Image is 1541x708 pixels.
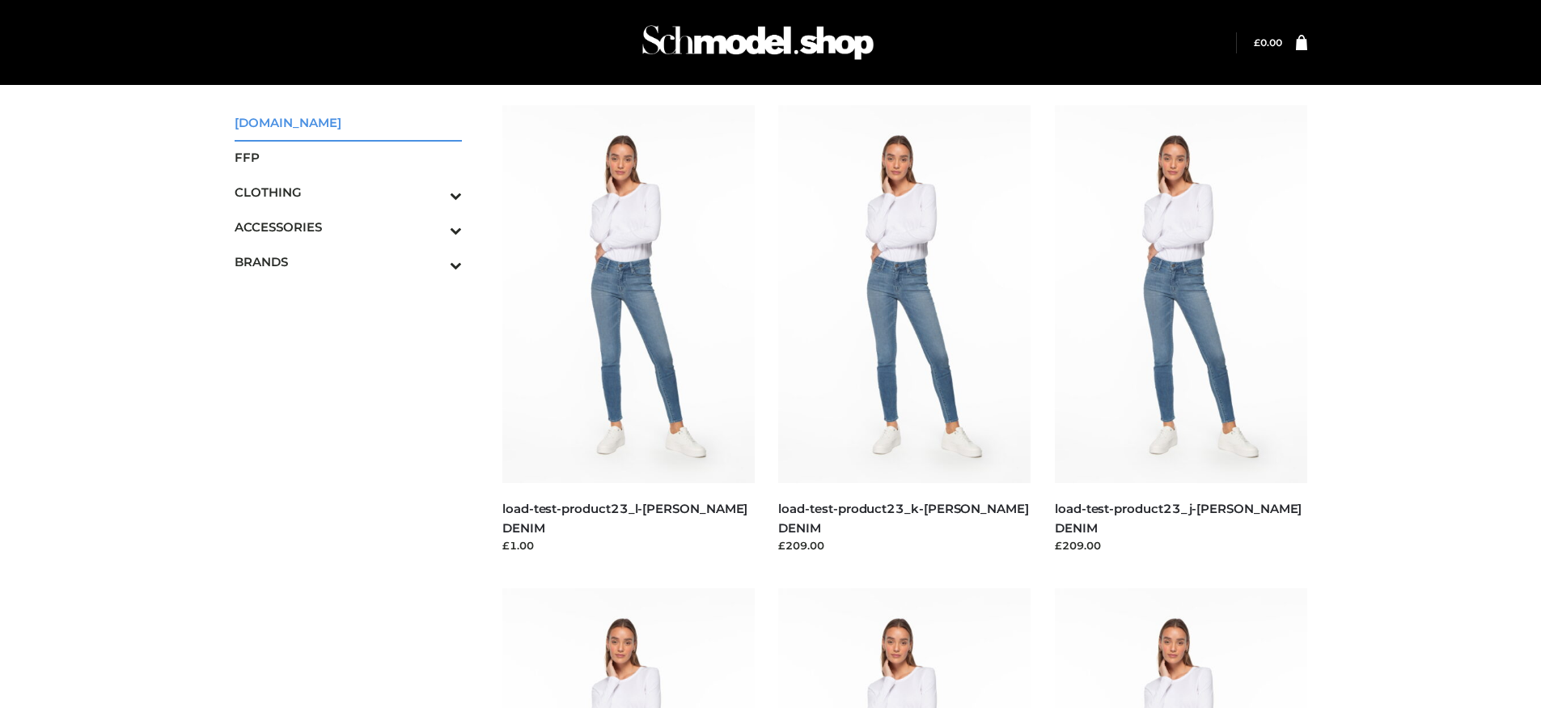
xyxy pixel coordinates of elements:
button: Toggle Submenu [405,175,462,210]
img: load-test-product23_j-PARKER SMITH DENIM [1055,105,1307,483]
div: £1.00 [502,537,755,553]
a: £0.00 [1254,36,1282,49]
span: £ [1254,36,1260,49]
img: Schmodel Admin 964 [637,11,879,74]
a: load-test-product23_k-[PERSON_NAME] DENIM [778,501,1028,535]
img: load-test-product23_l-PARKER SMITH DENIM [502,105,755,483]
a: CLOTHINGToggle Submenu [235,175,463,210]
span: ACCESSORIES [235,218,463,236]
a: [DOMAIN_NAME] [235,105,463,140]
div: £209.00 [778,537,1031,553]
a: BRANDSToggle Submenu [235,244,463,279]
button: Toggle Submenu [405,244,462,279]
img: load-test-product23_k-PARKER SMITH DENIM [778,105,1031,483]
span: FFP [235,148,463,167]
span: BRANDS [235,252,463,271]
bdi: 0.00 [1254,36,1282,49]
div: £209.00 [1055,537,1307,553]
a: ACCESSORIESToggle Submenu [235,210,463,244]
button: Toggle Submenu [405,210,462,244]
a: load-test-product23_l-[PERSON_NAME] DENIM [502,501,747,535]
a: load-test-product23_j-[PERSON_NAME] DENIM [1055,501,1302,535]
span: CLOTHING [235,183,463,201]
a: FFP [235,140,463,175]
span: [DOMAIN_NAME] [235,113,463,132]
